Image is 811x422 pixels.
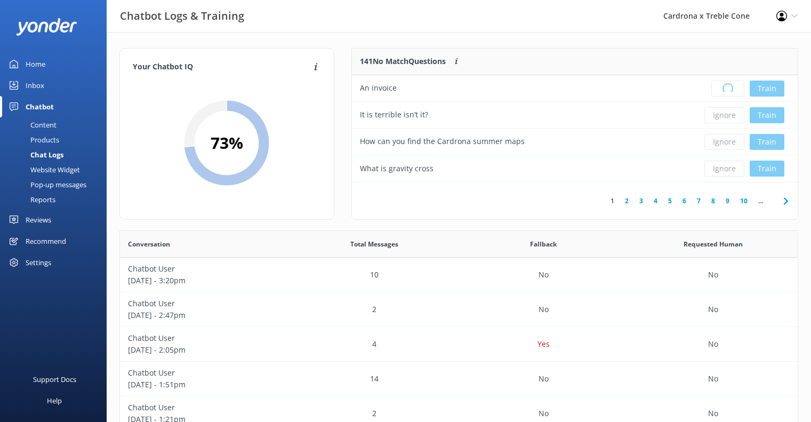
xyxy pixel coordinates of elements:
h3: Chatbot Logs & Training [120,7,244,25]
div: row [352,129,798,155]
p: 2 [372,304,376,315]
div: row [120,258,798,292]
a: Pop-up messages [6,177,107,192]
p: No [539,269,549,281]
p: No [708,408,718,419]
a: 2 [620,196,634,206]
p: 4 [372,338,376,350]
span: Total Messages [350,239,398,249]
p: No [708,373,718,385]
div: Help [47,390,62,411]
p: Yes [537,338,550,350]
a: 1 [605,196,620,206]
a: 3 [634,196,648,206]
p: [DATE] - 2:05pm [128,344,282,356]
div: row [352,102,798,129]
p: No [539,408,549,419]
h2: 73 % [211,130,243,156]
p: 141 No Match Questions [360,55,446,67]
div: Content [6,117,57,132]
div: Recommend [26,230,66,252]
div: Settings [26,252,51,273]
p: 10 [370,269,379,281]
span: ... [753,196,768,206]
div: Support Docs [33,369,76,390]
div: row [352,155,798,182]
div: Inbox [26,75,44,96]
p: Chatbot User [128,367,282,379]
a: 4 [648,196,663,206]
p: No [708,338,718,350]
img: yonder-white-logo.png [16,18,77,36]
p: Chatbot User [128,402,282,413]
div: Chatbot [26,96,54,117]
a: 6 [677,196,692,206]
div: Home [26,53,45,75]
p: 14 [370,373,379,385]
div: It is terrible isn’t it? [360,109,428,121]
a: 5 [663,196,677,206]
a: Content [6,117,107,132]
span: Requested Human [684,239,743,249]
div: Chat Logs [6,147,63,162]
div: Website Widget [6,162,80,177]
p: Chatbot User [128,298,282,309]
p: [DATE] - 1:51pm [128,379,282,391]
a: Reports [6,192,107,207]
p: Chatbot User [128,332,282,344]
p: Chatbot User [128,263,282,275]
p: [DATE] - 2:47pm [128,309,282,321]
p: 2 [372,408,376,419]
p: No [708,269,718,281]
div: Pop-up messages [6,177,86,192]
p: No [539,304,549,315]
div: row [352,75,798,102]
p: No [708,304,718,315]
div: row [120,362,798,396]
div: row [120,292,798,327]
p: [DATE] - 3:20pm [128,275,282,286]
span: Conversation [128,239,170,249]
h4: Your Chatbot IQ [133,61,311,73]
a: 8 [706,196,720,206]
div: An invoice [360,82,397,94]
div: Reports [6,192,55,207]
a: 9 [720,196,735,206]
span: Fallback [530,239,557,249]
a: 10 [735,196,753,206]
a: Products [6,132,107,147]
p: No [539,373,549,385]
div: What is gravity cross [360,163,433,174]
div: Products [6,132,59,147]
a: 7 [692,196,706,206]
div: How can you find the Cardrona summer maps [360,136,525,147]
div: Reviews [26,209,51,230]
a: Chat Logs [6,147,107,162]
a: Website Widget [6,162,107,177]
div: row [120,327,798,362]
div: grid [352,75,798,182]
